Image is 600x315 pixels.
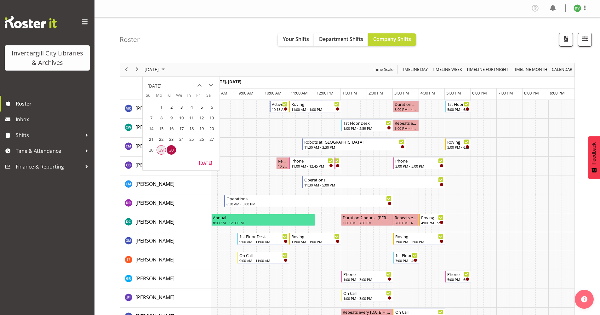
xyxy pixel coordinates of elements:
[135,161,174,169] a: [PERSON_NAME]
[120,289,211,308] td: Jill Harpur resource
[239,258,288,263] div: 9:00 AM - 11:00 AM
[447,139,469,145] div: Roving
[302,176,445,188] div: Cindy Mulrooney"s event - Operations Begin From Tuesday, September 30, 2025 at 11:30:00 AM GMT+13...
[395,239,443,244] div: 3:00 PM - 5:00 PM
[317,90,334,96] span: 12:00 PM
[272,101,288,107] div: Active Rhyming
[551,66,573,73] span: calendar
[135,199,174,206] span: [PERSON_NAME]
[146,145,156,155] span: Sunday, September 28, 2025
[5,16,57,28] img: Rosterit website logo
[120,119,211,138] td: Catherine Wilson resource
[142,63,169,76] div: September 30, 2025
[395,120,417,126] div: Repeats every [DATE] - [PERSON_NAME]
[393,119,419,131] div: Catherine Wilson"s event - Repeats every tuesday - Catherine Wilson Begin From Tuesday, September...
[120,270,211,289] td: Grace Roscoe-Squires resource
[559,33,573,47] button: Download a PDF of the roster for the current day
[177,113,186,123] span: Wednesday, September 10, 2025
[289,157,334,169] div: Chris Broad"s event - Phone Begin From Tuesday, September 30, 2025 at 11:00:00 AM GMT+13:00 Ends ...
[166,92,176,102] th: Tu
[369,90,383,96] span: 2:00 PM
[122,66,131,73] button: Previous
[237,252,289,264] div: Glen Tomlinson"s event - On Call Begin From Tuesday, September 30, 2025 at 9:00:00 AM GMT+13:00 E...
[446,90,461,96] span: 5:00 PM
[393,157,445,169] div: Chris Broad"s event - Phone Begin From Tuesday, September 30, 2025 at 3:00:00 PM GMT+13:00 Ends A...
[445,100,471,112] div: Aurora Catu"s event - 1st Floor Desk Begin From Tuesday, September 30, 2025 at 5:00:00 PM GMT+13:...
[120,194,211,213] td: Debra Robinson resource
[121,63,132,76] div: previous period
[278,157,288,164] div: Repeats every [DATE] - [PERSON_NAME]
[291,90,308,96] span: 11:00 AM
[135,218,174,225] span: [PERSON_NAME]
[135,162,174,169] span: [PERSON_NAME]
[211,214,315,226] div: Donald Cunningham"s event - Annual Begin From Tuesday, September 30, 2025 at 8:00:00 AM GMT+13:00...
[187,124,196,133] span: Thursday, September 18, 2025
[343,290,391,296] div: On Call
[146,135,156,144] span: Sunday, September 21, 2025
[395,220,417,225] div: 3:00 PM - 4:00 PM
[197,113,206,123] span: Friday, September 12, 2025
[550,90,565,96] span: 9:00 PM
[120,100,211,119] td: Aurora Catu resource
[498,90,513,96] span: 7:00 PM
[135,275,174,282] a: [PERSON_NAME]
[157,124,166,133] span: Monday, September 15, 2025
[283,36,309,43] span: Your Shifts
[420,90,435,96] span: 4:00 PM
[512,66,548,73] span: Timeline Month
[144,66,168,73] button: September 2025
[393,252,419,264] div: Glen Tomlinson"s event - 1st Floor Desk Begin From Tuesday, September 30, 2025 at 3:00:00 PM GMT+...
[213,214,314,220] div: Annual
[395,126,417,131] div: 3:00 PM - 4:00 PM
[400,66,428,73] span: Timeline Day
[205,80,216,91] button: next month
[226,201,391,206] div: 8:30 AM - 3:00 PM
[135,237,174,244] span: [PERSON_NAME]
[177,124,186,133] span: Wednesday, September 17, 2025
[291,163,333,169] div: 11:00 AM - 12:45 PM
[167,135,176,144] span: Tuesday, September 23, 2025
[276,157,289,169] div: Chris Broad"s event - Repeats every tuesday - Chris Broad Begin From Tuesday, September 30, 2025 ...
[207,135,216,144] span: Saturday, September 27, 2025
[578,33,592,47] button: Filter Shifts
[447,271,469,277] div: Phone
[135,142,174,150] a: [PERSON_NAME]
[373,36,411,43] span: Company Shifts
[393,100,419,112] div: Aurora Catu"s event - Duration 1 hours - Aurora Catu Begin From Tuesday, September 30, 2025 at 3:...
[187,102,196,112] span: Thursday, September 4, 2025
[337,157,340,164] div: Phone
[341,119,393,131] div: Catherine Wilson"s event - 1st Floor Desk Begin From Tuesday, September 30, 2025 at 1:00:00 PM GM...
[16,146,82,156] span: Time & Attendance
[265,90,282,96] span: 10:00 AM
[187,135,196,144] span: Thursday, September 25, 2025
[342,90,357,96] span: 1:00 PM
[146,92,156,102] th: Su
[581,296,587,302] img: help-xxl-2.png
[135,180,174,187] span: [PERSON_NAME]
[278,163,288,169] div: 10:30 AM - 11:00 AM
[270,100,289,112] div: Aurora Catu"s event - Active Rhyming Begin From Tuesday, September 30, 2025 at 10:15:00 AM GMT+13...
[239,233,288,239] div: 1st Floor Desk
[291,101,340,107] div: Roving
[16,115,91,124] span: Inbox
[166,145,176,155] td: Tuesday, September 30, 2025
[177,102,186,112] span: Wednesday, September 3, 2025
[289,233,341,245] div: Gabriel McKay Smith"s event - Roving Begin From Tuesday, September 30, 2025 at 11:00:00 AM GMT+13...
[304,182,443,187] div: 11:30 AM - 5:00 PM
[431,66,463,73] button: Timeline Week
[135,143,174,150] span: [PERSON_NAME]
[447,107,469,112] div: 5:00 PM - 6:00 PM
[395,258,417,263] div: 3:00 PM - 4:00 PM
[314,33,368,46] button: Department Shifts
[341,214,393,226] div: Donald Cunningham"s event - Duration 2 hours - Donald Cunningham Begin From Tuesday, September 30...
[334,157,341,169] div: Chris Broad"s event - Phone Begin From Tuesday, September 30, 2025 at 12:45:00 PM GMT+13:00 Ends ...
[120,36,140,43] h4: Roster
[132,63,142,76] div: next period
[395,214,417,220] div: Repeats every [DATE] - [PERSON_NAME]
[512,66,549,73] button: Timeline Month
[167,124,176,133] span: Tuesday, September 16, 2025
[395,163,443,169] div: 3:00 PM - 5:00 PM
[207,124,216,133] span: Saturday, September 20, 2025
[393,214,419,226] div: Donald Cunningham"s event - Repeats every tuesday - Donald Cunningham Begin From Tuesday, Septemb...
